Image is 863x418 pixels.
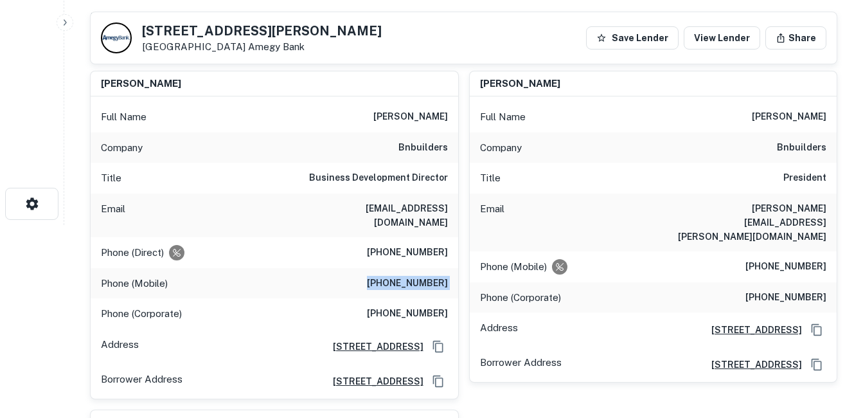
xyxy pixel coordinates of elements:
h6: [PHONE_NUMBER] [367,276,448,291]
h6: [PHONE_NUMBER] [745,259,826,275]
h6: [PHONE_NUMBER] [367,245,448,260]
p: Full Name [101,109,147,125]
p: Address [101,337,139,356]
a: [STREET_ADDRESS] [323,374,423,388]
p: Phone (Mobile) [101,276,168,291]
a: Amegy Bank [248,41,305,52]
button: Copy Address [429,372,448,391]
button: Save Lender [586,26,679,50]
h6: Business Development Director [309,170,448,186]
div: Requests to not be contacted at this number [169,245,184,260]
p: Borrower Address [101,372,182,391]
h6: bnbuilders [777,140,826,156]
div: Requests to not be contacted at this number [552,259,567,275]
p: Company [480,140,522,156]
a: [STREET_ADDRESS] [701,323,802,337]
iframe: Chat Widget [799,315,863,377]
p: Address [480,320,518,340]
p: Phone (Corporate) [101,306,182,322]
h4: Buyer Details [90,7,190,30]
p: Borrower Address [480,355,562,374]
p: Phone (Corporate) [480,290,561,305]
button: Copy Address [429,337,448,356]
h6: [EMAIL_ADDRESS][DOMAIN_NAME] [294,201,448,230]
h6: [PERSON_NAME] [480,77,560,91]
p: Title [480,170,501,186]
h6: bnbuilders [398,140,448,156]
h5: [STREET_ADDRESS][PERSON_NAME] [142,24,382,37]
p: Phone (Mobile) [480,259,547,275]
p: [GEOGRAPHIC_DATA] [142,41,382,53]
h6: [PHONE_NUMBER] [745,290,826,305]
h6: [PERSON_NAME] [373,109,448,125]
p: Full Name [480,109,526,125]
a: View Lender [684,26,760,50]
p: Title [101,170,121,186]
h6: [PERSON_NAME] [101,77,181,91]
p: Email [480,201,504,244]
h6: President [783,170,826,186]
h6: [PHONE_NUMBER] [367,306,448,322]
h6: [PERSON_NAME][EMAIL_ADDRESS][PERSON_NAME][DOMAIN_NAME] [672,201,826,244]
a: [STREET_ADDRESS] [701,358,802,372]
h6: [PERSON_NAME] [752,109,826,125]
p: Company [101,140,143,156]
p: Phone (Direct) [101,245,164,260]
p: Email [101,201,125,230]
a: [STREET_ADDRESS] [323,340,423,354]
button: Share [765,26,826,50]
